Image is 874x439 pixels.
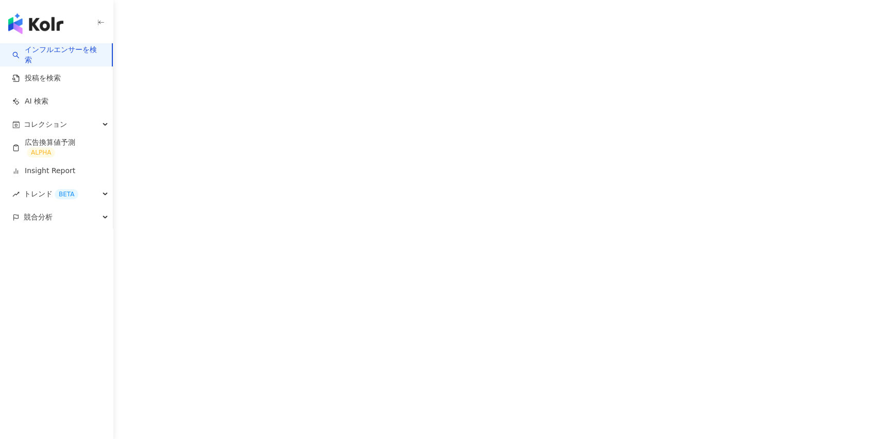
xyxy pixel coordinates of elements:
[8,13,63,34] img: logo
[24,113,67,136] span: コレクション
[12,73,61,83] a: 投稿を検索
[24,182,78,206] span: トレンド
[12,191,20,198] span: rise
[24,206,53,229] span: 競合分析
[12,45,104,65] a: searchインフルエンサーを検索
[12,166,75,176] a: Insight Report
[12,96,48,107] a: AI 検索
[12,138,105,158] a: 広告換算値予測ALPHA
[55,189,78,199] div: BETA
